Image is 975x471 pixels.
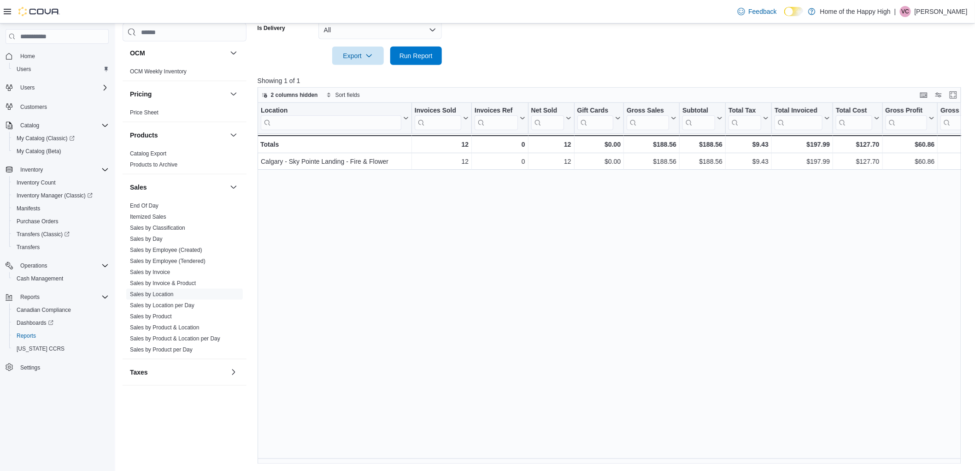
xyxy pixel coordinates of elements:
span: Manifests [17,205,40,212]
button: Display options [933,89,944,101]
div: Pricing [123,107,247,122]
div: $9.43 [728,139,769,150]
button: Location [261,107,409,130]
div: Gross Sales [627,107,669,130]
span: VC [902,6,910,17]
p: | [894,6,896,17]
span: Dashboards [13,317,109,328]
span: Users [17,66,31,73]
a: Sales by Location [130,291,174,298]
button: 2 columns hidden [258,89,322,101]
span: Export [338,47,378,65]
span: [US_STATE] CCRS [17,345,65,352]
button: All [318,21,442,39]
button: Reports [2,291,112,304]
span: My Catalog (Beta) [13,146,109,157]
button: My Catalog (Beta) [9,145,112,158]
span: Price Sheet [130,109,159,116]
a: Sales by Product & Location per Day [130,335,220,342]
span: Sales by Classification [130,224,185,232]
span: Settings [20,364,40,371]
span: Inventory Manager (Classic) [17,192,93,199]
span: Sales by Product [130,313,172,320]
button: Operations [17,260,51,271]
div: Location [261,107,401,115]
a: Inventory Manager (Classic) [13,190,96,201]
a: Products to Archive [130,161,177,168]
span: Catalog [17,120,109,131]
a: Catalog Export [130,150,166,157]
button: Reports [17,292,43,303]
button: Enter fullscreen [948,89,959,101]
a: Reports [13,330,40,341]
div: Gross Sales [627,107,669,115]
span: Sales by Day [130,235,163,243]
span: Reports [20,293,40,301]
div: 12 [415,139,469,150]
span: Home [17,50,109,62]
button: Inventory [2,163,112,176]
a: My Catalog (Beta) [13,146,65,157]
button: Pricing [130,89,226,99]
p: [PERSON_NAME] [915,6,968,17]
button: Sort fields [323,89,364,101]
p: Showing 1 of 1 [258,76,969,85]
div: Sales [123,200,247,359]
button: Canadian Compliance [9,304,112,316]
a: Sales by Product & Location [130,324,200,331]
a: Inventory Manager (Classic) [9,189,112,202]
a: Cash Management [13,273,67,284]
span: Transfers (Classic) [13,229,109,240]
a: Inventory Count [13,177,59,188]
button: Subtotal [682,107,722,130]
span: OCM Weekly Inventory [130,68,187,75]
div: OCM [123,66,247,81]
span: Transfers [13,242,109,253]
span: Sales by Invoice & Product [130,280,196,287]
a: End Of Day [130,203,159,209]
button: Transfers [9,241,112,254]
div: $197.99 [775,139,830,150]
button: Users [9,63,112,76]
span: Canadian Compliance [17,306,71,314]
h3: OCM [130,48,145,58]
a: Transfers (Classic) [13,229,73,240]
nav: Complex example [6,46,109,398]
span: Washington CCRS [13,343,109,354]
span: Purchase Orders [13,216,109,227]
a: Dashboards [13,317,57,328]
button: Users [17,82,38,93]
button: Gross Profit [885,107,934,130]
div: Invoices Ref [475,107,517,130]
span: Inventory Count [13,177,109,188]
span: Inventory [17,164,109,175]
span: Reports [13,330,109,341]
span: Inventory [20,166,43,173]
div: Calgary - Sky Pointe Landing - Fire & Flower [261,156,409,167]
div: Products [123,148,247,174]
a: Feedback [734,2,781,21]
div: $188.56 [682,139,722,150]
a: Manifests [13,203,44,214]
div: Total Invoiced [775,107,822,130]
span: Cash Management [17,275,63,282]
span: Home [20,53,35,60]
span: Customers [20,103,47,111]
div: $60.86 [885,156,934,167]
div: Gift Cards [577,107,613,115]
a: Sales by Product [130,313,172,320]
span: Reports [17,332,36,340]
div: $188.56 [682,156,722,167]
span: Users [20,84,35,91]
a: Dashboards [9,316,112,329]
button: Users [2,81,112,94]
button: Taxes [130,368,226,377]
img: Cova [18,7,60,16]
div: Total Cost [836,107,872,115]
span: Sales by Product & Location [130,324,200,331]
button: Products [130,131,226,140]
